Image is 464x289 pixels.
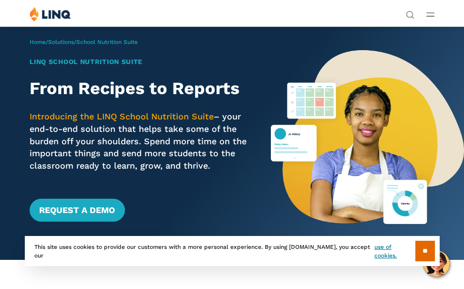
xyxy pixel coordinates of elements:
button: Open Search Bar [406,10,414,18]
span: Introducing the LINQ School Nutrition Suite [30,111,214,121]
h2: From Recipes to Reports [30,79,252,98]
p: – your end-to-end solution that helps take some of the burden off your shoulders. Spend more time... [30,110,252,172]
nav: Utility Navigation [406,7,414,18]
span: School Nutrition Suite [76,39,138,45]
img: Nutrition Suite Launch [271,26,464,260]
span: / / [30,39,138,45]
a: Request a Demo [30,199,124,222]
a: use of cookies. [374,243,415,260]
button: Open Main Menu [426,9,434,20]
img: LINQ | K‑12 Software [30,7,71,21]
a: Home [30,39,46,45]
h1: LINQ School Nutrition Suite [30,57,252,67]
div: This site uses cookies to provide our customers with a more personal experience. By using [DOMAIN... [25,236,440,266]
a: Solutions [48,39,74,45]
